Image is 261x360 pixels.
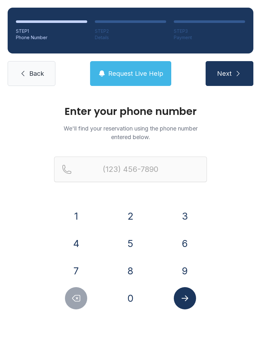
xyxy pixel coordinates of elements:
[54,157,207,182] input: Reservation phone number
[54,106,207,116] h1: Enter your phone number
[16,34,87,41] div: Phone Number
[174,260,196,282] button: 9
[174,232,196,255] button: 6
[95,28,166,34] div: STEP 2
[119,205,142,227] button: 2
[174,28,245,34] div: STEP 3
[108,69,163,78] span: Request Live Help
[65,205,87,227] button: 1
[174,287,196,309] button: Submit lookup form
[16,28,87,34] div: STEP 1
[119,260,142,282] button: 8
[217,69,232,78] span: Next
[65,260,87,282] button: 7
[54,124,207,141] p: We'll find your reservation using the phone number entered below.
[119,287,142,309] button: 0
[65,287,87,309] button: Delete number
[174,34,245,41] div: Payment
[65,232,87,255] button: 4
[29,69,44,78] span: Back
[119,232,142,255] button: 5
[95,34,166,41] div: Details
[174,205,196,227] button: 3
